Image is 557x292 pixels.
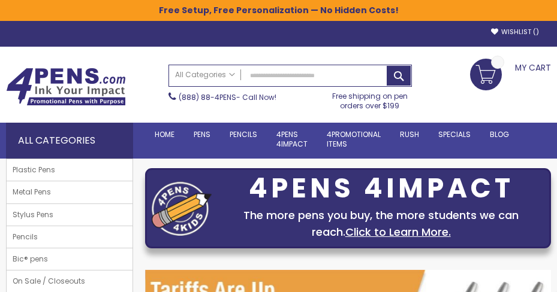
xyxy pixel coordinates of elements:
[6,68,126,106] img: 4Pens Custom Pens and Promotional Products
[218,207,544,241] div: The more pens you buy, the more students we can reach.
[438,129,471,139] span: Specials
[7,181,133,203] a: Metal Pens
[7,270,133,292] a: On Sale / Closeouts
[328,87,412,111] div: Free shipping on pen orders over $199
[194,129,210,139] span: Pens
[230,129,257,139] span: Pencils
[7,159,61,181] span: Plastic Pens
[7,226,133,248] a: Pencils
[400,129,419,139] span: Rush
[327,129,381,149] span: 4PROMOTIONAL ITEMS
[7,248,133,270] a: Bic® pens
[7,204,59,226] span: Stylus Pens
[7,248,54,270] span: Bic® pens
[220,123,267,147] a: Pencils
[7,270,91,292] span: On Sale / Closeouts
[7,159,133,181] a: Plastic Pens
[7,226,44,248] span: Pencils
[169,65,241,85] a: All Categories
[179,92,276,102] span: - Call Now!
[6,123,133,159] div: All Categories
[155,129,174,139] span: Home
[267,123,317,156] a: 4Pens4impact
[491,28,539,36] a: Wishlist
[7,204,133,226] a: Stylus Pens
[480,123,519,147] a: Blog
[145,123,184,147] a: Home
[429,123,480,147] a: Specials
[345,224,451,239] a: Click to Learn More.
[490,129,509,139] span: Blog
[276,129,308,149] span: 4Pens 4impact
[184,123,220,147] a: Pens
[218,176,544,201] div: 4PENS 4IMPACT
[7,181,57,203] span: Metal Pens
[175,70,235,80] span: All Categories
[317,123,390,156] a: 4PROMOTIONALITEMS
[390,123,429,147] a: Rush
[152,181,212,236] img: four_pen_logo.png
[179,92,236,102] a: (888) 88-4PENS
